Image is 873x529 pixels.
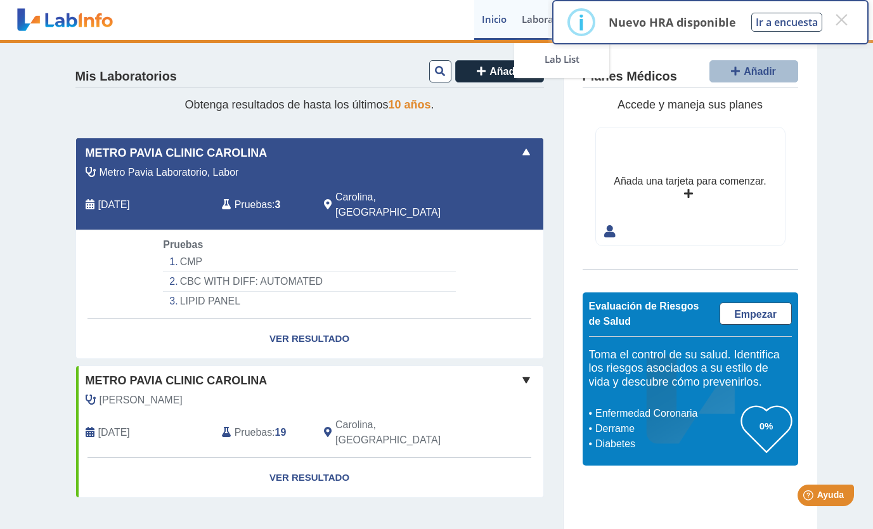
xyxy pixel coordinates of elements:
li: CMP [163,252,455,272]
h4: Planes Médicos [583,69,677,84]
span: Carolina, PR [335,417,475,448]
button: Añadir [455,60,544,82]
span: Añadir [489,66,522,77]
span: Pruebas [163,239,203,250]
a: Empezar [720,303,792,325]
li: LIPID PANEL [163,292,455,311]
div: Añada una tarjeta para comenzar. [614,174,766,189]
span: Añadir [744,66,776,77]
span: Evaluación de Riesgos de Salud [589,301,699,327]
li: CBC WITH DIFF: AUTOMATED [163,272,455,292]
li: Derrame [592,421,741,436]
h5: Toma el control de su salud. Identifica los riesgos asociados a su estilo de vida y descubre cómo... [589,348,792,389]
span: 10 años [389,98,431,111]
h4: Mis Laboratorios [75,69,177,84]
div: : [212,190,314,220]
div: : [212,417,314,448]
li: Diabetes [592,436,741,452]
span: Obtenga resultados de hasta los últimos . [184,98,434,111]
span: Metro Pavia Clinic Carolina [86,372,268,389]
span: Almonte, Cesar [100,393,183,408]
span: Empezar [734,309,777,320]
b: 19 [275,427,287,438]
span: Metro Pavia Laboratorio, Labor [100,165,239,180]
b: 3 [275,199,281,210]
button: Close this dialog [830,8,853,31]
li: Enfermedad Coronaria [592,406,741,421]
a: Ver Resultado [76,319,543,359]
a: Ver Resultado [76,458,543,498]
span: Pruebas [235,425,272,440]
span: Carolina, PR [335,190,475,220]
button: Ir a encuesta [751,13,822,32]
span: Accede y maneja sus planes [618,98,763,111]
h3: 0% [741,418,792,434]
span: 2025-09-17 [98,197,130,212]
p: Nuevo HRA disponible [609,15,736,30]
div: i [578,11,585,34]
span: Pruebas [235,197,272,212]
button: Añadir [709,60,798,82]
a: Lab List [514,40,609,78]
span: 2025-06-06 [98,425,130,440]
iframe: Help widget launcher [760,480,859,515]
span: Metro Pavia Clinic Carolina [86,145,268,162]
